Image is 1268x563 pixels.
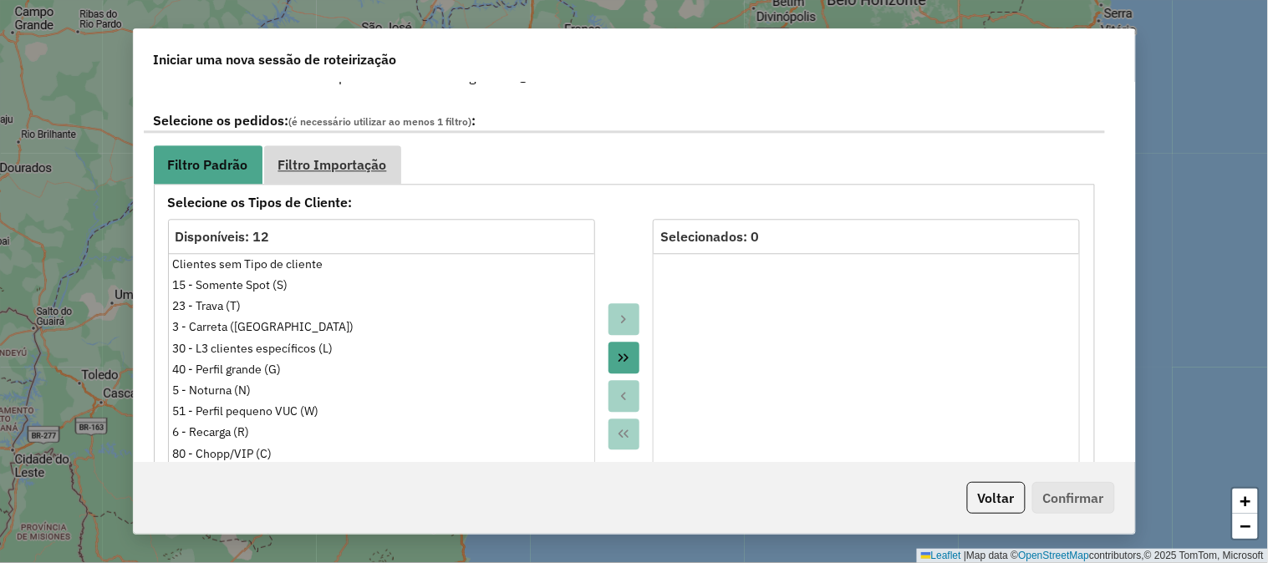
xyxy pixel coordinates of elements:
span: Filtro Importação [278,158,387,171]
a: Leaflet [921,550,961,561]
div: Clientes sem Tipo de cliente [172,256,589,273]
div: 3 - Carreta ([GEOGRAPHIC_DATA]) [172,318,589,336]
button: Voltar [967,482,1026,514]
a: Zoom in [1233,489,1258,514]
span: | [964,550,966,561]
div: 51 - Perfil pequeno VUC (W) [172,403,589,420]
div: Map data © contributors,© 2025 TomTom, Microsoft [917,549,1268,563]
div: 5 - Noturna (N) [172,382,589,399]
div: 30 - L3 clientes específicos (L) [172,340,589,358]
div: Selecionados: 0 [660,226,1072,246]
button: Move All to Target [609,342,640,373]
label: Selecione os pedidos: : [144,110,1105,133]
strong: Selecione os Tipos de Cliente: [158,192,1091,212]
div: Disponíveis: 12 [176,226,588,246]
div: 6 - Recarga (R) [172,424,589,441]
span: Iniciar uma nova sessão de roteirização [154,49,397,69]
span: − [1240,515,1251,536]
a: Zoom out [1233,514,1258,539]
div: 15 - Somente Spot (S) [172,276,589,294]
a: OpenStreetMap [1019,550,1090,561]
span: Filtro Padrão [168,158,248,171]
div: 23 - Trava (T) [172,297,589,315]
div: 80 - Chopp/VIP (C) [172,445,589,463]
div: 40 - Perfil grande (G) [172,361,589,378]
span: (é necessário utilizar ao menos 1 filtro) [289,115,472,128]
span: + [1240,490,1251,511]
